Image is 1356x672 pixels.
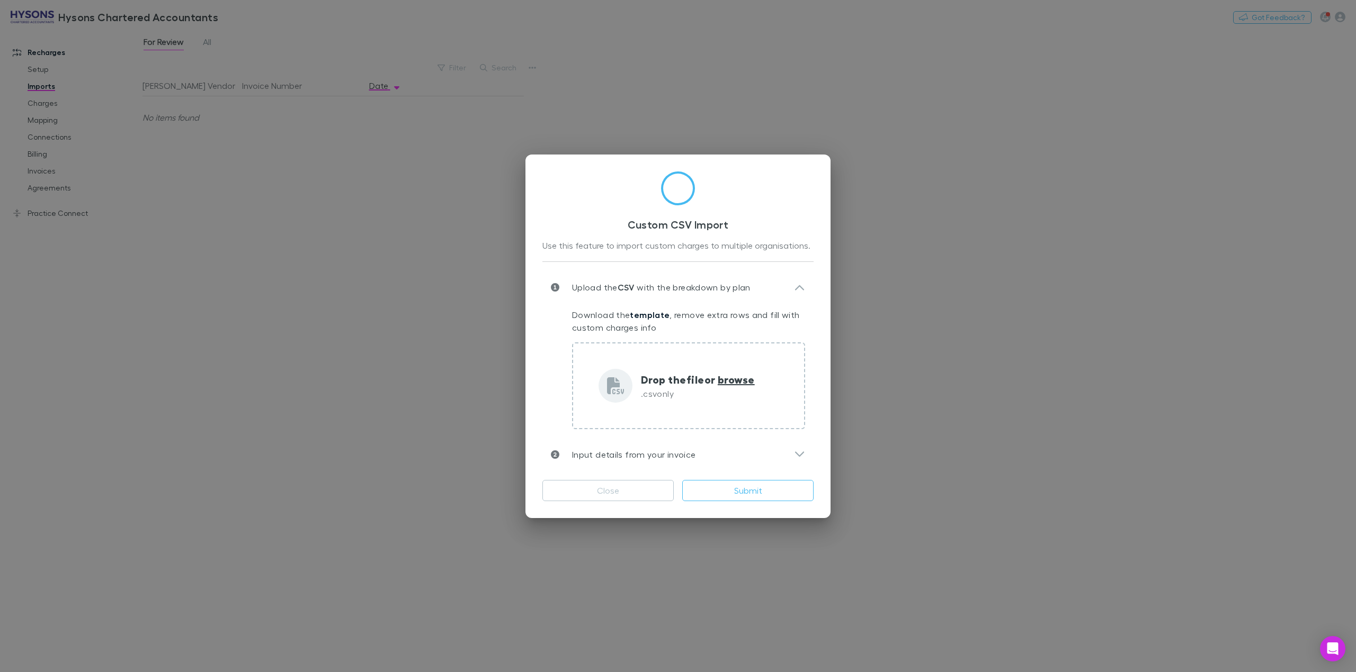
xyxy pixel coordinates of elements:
div: Use this feature to import custom charges to multiple organisations. [542,239,814,253]
a: template [630,310,670,320]
p: Upload the with the breakdown by plan [559,281,751,294]
h3: Custom CSV Import [542,218,814,231]
p: .csv only [641,387,755,400]
p: Download the , remove extra rows and fill with custom charges info [572,308,805,334]
button: Close [542,480,674,501]
span: browse [718,373,755,386]
div: Upload theCSV with the breakdown by plan [542,270,814,304]
div: Input details from your invoice [542,438,814,471]
button: Submit [682,480,814,501]
strong: CSV [618,282,635,293]
p: Drop the file or [641,371,755,387]
p: Input details from your invoice [559,448,695,461]
div: Open Intercom Messenger [1320,636,1345,661]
